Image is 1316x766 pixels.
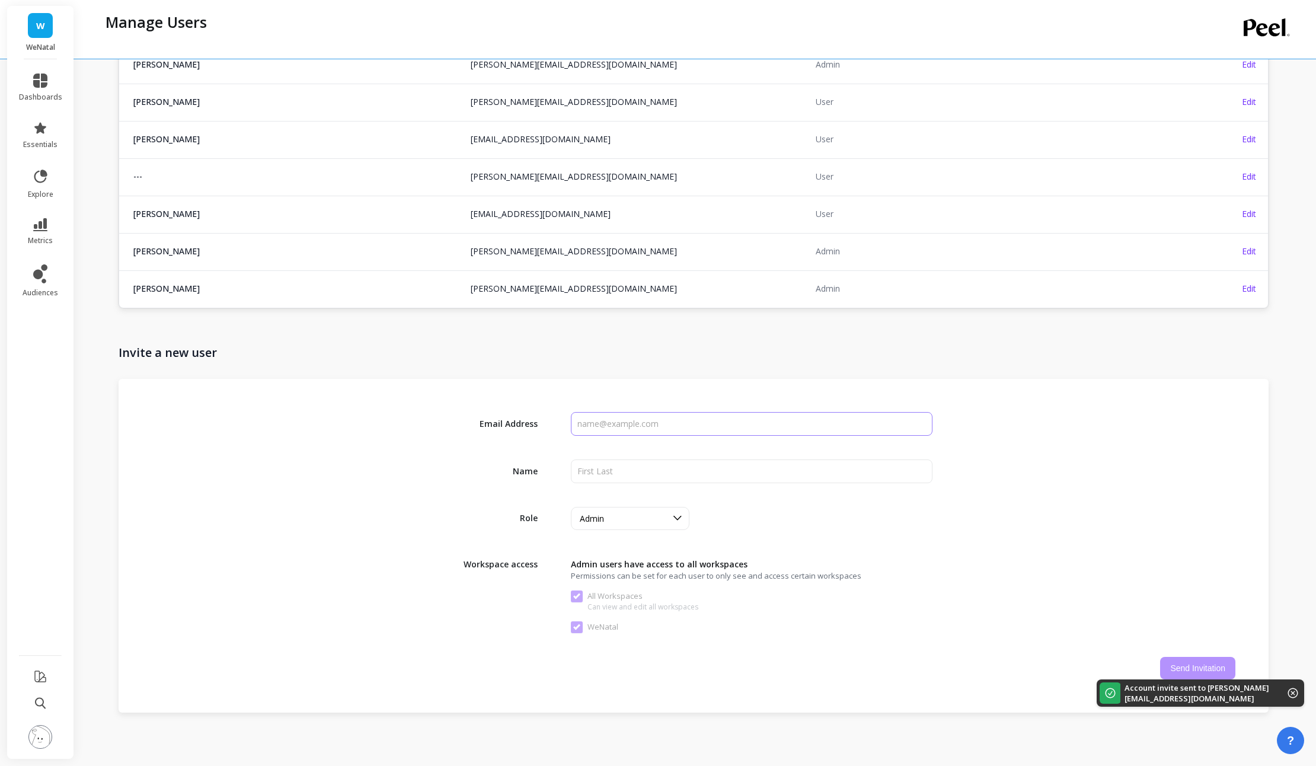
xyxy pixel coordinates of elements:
[23,140,58,149] span: essentials
[809,233,1153,269] td: Admin
[23,288,58,298] span: audiences
[1287,732,1294,749] span: ?
[36,19,45,33] span: W
[1242,171,1256,182] span: Edit
[1160,657,1235,679] button: Send Invitation
[809,121,1153,157] td: User
[133,133,456,145] span: [PERSON_NAME]
[809,158,1153,194] td: User
[133,59,456,71] span: [PERSON_NAME]
[809,270,1153,307] td: Admin
[106,12,207,32] p: Manage Users
[455,512,538,524] span: Role
[28,190,53,199] span: explore
[471,208,611,219] a: [EMAIL_ADDRESS][DOMAIN_NAME]
[133,283,456,295] span: [PERSON_NAME]
[471,283,677,294] a: [PERSON_NAME][EMAIL_ADDRESS][DOMAIN_NAME]
[133,96,456,108] span: [PERSON_NAME]
[119,344,1269,361] h1: Invite a new user
[471,171,677,182] a: [PERSON_NAME][EMAIL_ADDRESS][DOMAIN_NAME]
[28,725,52,749] img: profile picture
[1242,283,1256,294] span: Edit
[471,245,677,257] a: [PERSON_NAME][EMAIL_ADDRESS][DOMAIN_NAME]
[580,513,604,524] span: Admin
[455,554,538,570] span: Workspace access
[571,591,698,602] span: All Workspaces
[133,171,456,183] span: ---
[571,570,1004,581] span: Permissions can be set for each user to only see and access certain workspaces
[471,133,611,145] a: [EMAIL_ADDRESS][DOMAIN_NAME]
[809,196,1153,232] td: User
[133,245,456,257] span: [PERSON_NAME]
[455,418,538,430] span: Email Address
[571,412,932,436] input: name@example.com
[19,43,62,52] p: WeNatal
[1242,208,1256,219] span: Edit
[455,465,538,477] span: Name
[133,208,456,220] span: [PERSON_NAME]
[28,236,53,245] span: metrics
[1125,682,1270,704] p: Account invite sent to [PERSON_NAME][EMAIL_ADDRESS][DOMAIN_NAME]
[1242,245,1256,257] span: Edit
[571,621,618,633] span: WeNatal
[1242,133,1256,145] span: Edit
[1242,59,1256,70] span: Edit
[471,59,677,70] a: [PERSON_NAME][EMAIL_ADDRESS][DOMAIN_NAME]
[809,46,1153,82] td: Admin
[19,92,62,102] span: dashboards
[1242,96,1256,107] span: Edit
[809,84,1153,120] td: User
[571,558,932,570] span: Admin users have access to all workspaces
[571,459,932,483] input: First Last
[471,96,677,107] a: [PERSON_NAME][EMAIL_ADDRESS][DOMAIN_NAME]
[1277,727,1304,754] button: ?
